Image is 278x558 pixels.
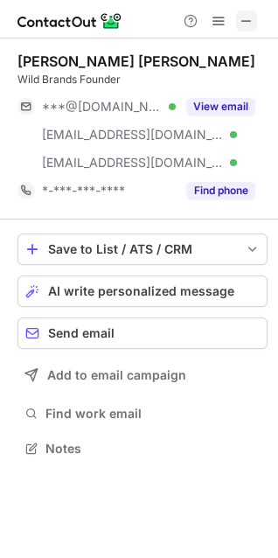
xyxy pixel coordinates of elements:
div: [PERSON_NAME] [PERSON_NAME] [17,52,255,70]
span: [EMAIL_ADDRESS][DOMAIN_NAME] [42,127,224,143]
span: ***@[DOMAIN_NAME] [42,99,163,115]
div: Wild Brands Founder [17,72,268,87]
button: Add to email campaign [17,359,268,391]
span: AI write personalized message [48,284,234,298]
span: [EMAIL_ADDRESS][DOMAIN_NAME] [42,155,224,171]
button: AI write personalized message [17,276,268,307]
span: Send email [48,326,115,340]
button: Find work email [17,401,268,426]
span: Add to email campaign [47,368,186,382]
button: Reveal Button [186,98,255,115]
span: Notes [45,441,261,457]
img: ContactOut v5.3.10 [17,10,122,31]
button: save-profile-one-click [17,234,268,265]
button: Send email [17,317,268,349]
button: Notes [17,436,268,461]
span: Find work email [45,406,261,422]
button: Reveal Button [186,182,255,199]
div: Save to List / ATS / CRM [48,242,237,256]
